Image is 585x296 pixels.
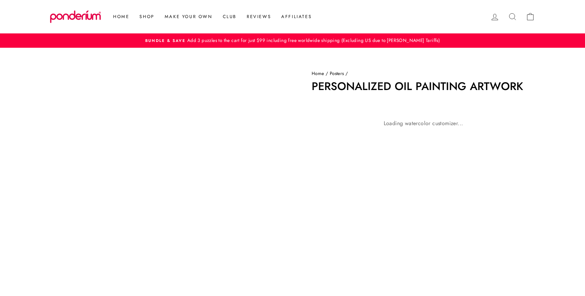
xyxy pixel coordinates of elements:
span: / [345,70,348,77]
a: Posters [330,70,344,77]
a: Reviews [242,11,276,23]
img: Ponderium [50,10,101,23]
a: Home [312,70,324,77]
a: Shop [134,11,159,23]
a: Home [108,11,134,23]
a: Make Your Own [160,11,218,23]
span: Add 3 puzzles to the cart for just $99 including free worldwide shipping (Excluding US due to [PE... [186,37,440,44]
h1: Personalized Oil Painting Artwork [312,81,535,92]
span: Bundle & Save [145,38,186,43]
span: / [326,70,328,77]
a: Bundle & SaveAdd 3 puzzles to the cart for just $99 including free worldwide shipping (Excluding ... [52,37,533,44]
a: Affiliates [276,11,317,23]
nav: breadcrumbs [312,70,535,77]
ul: Primary [105,11,317,23]
div: Loading watercolor customizer... [312,105,535,142]
a: Club [218,11,242,23]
